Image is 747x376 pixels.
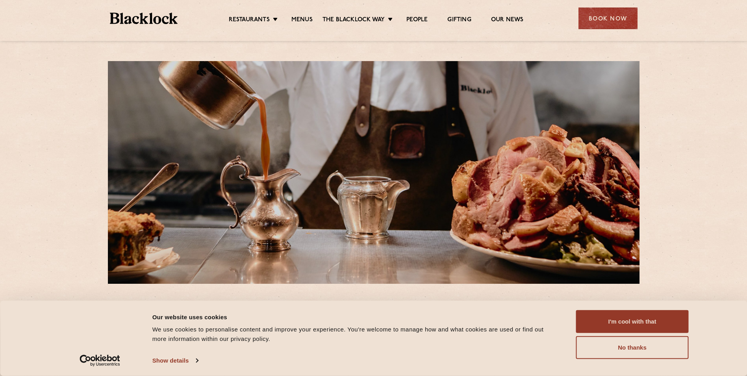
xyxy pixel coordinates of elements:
[406,16,428,25] a: People
[229,16,270,25] a: Restaurants
[578,7,638,29] div: Book Now
[576,336,689,359] button: No thanks
[447,16,471,25] a: Gifting
[291,16,313,25] a: Menus
[491,16,524,25] a: Our News
[152,325,558,344] div: We use cookies to personalise content and improve your experience. You're welcome to manage how a...
[65,355,134,367] a: Usercentrics Cookiebot - opens in a new window
[152,355,198,367] a: Show details
[152,312,558,322] div: Our website uses cookies
[576,310,689,333] button: I'm cool with that
[323,16,385,25] a: The Blacklock Way
[110,13,178,24] img: BL_Textured_Logo-footer-cropped.svg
